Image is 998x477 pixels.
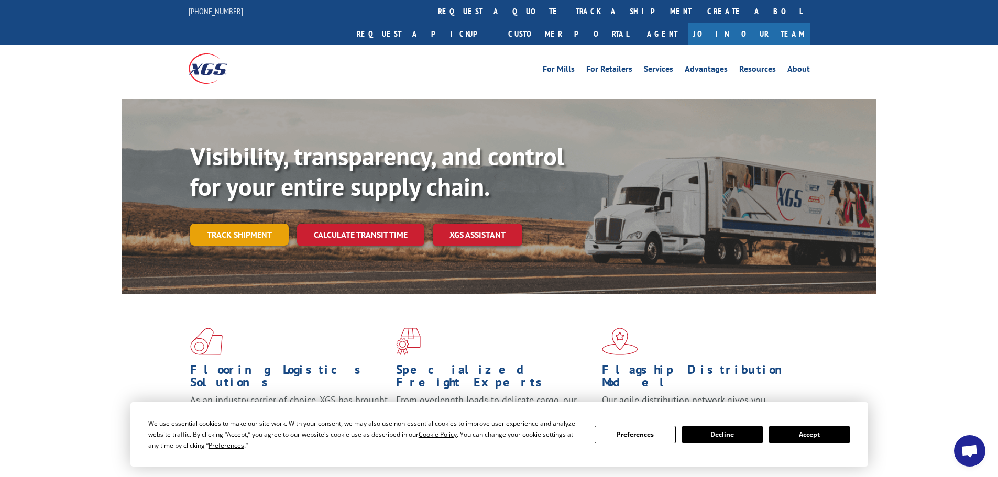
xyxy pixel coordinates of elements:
div: Open chat [954,435,985,467]
a: Join Our Team [688,23,810,45]
a: Track shipment [190,224,289,246]
button: Preferences [595,426,675,443]
a: [PHONE_NUMBER] [189,6,243,16]
a: For Retailers [586,65,632,76]
span: As an industry carrier of choice, XGS has brought innovation and dedication to flooring logistics... [190,394,388,431]
h1: Flooring Logistics Solutions [190,363,388,394]
img: xgs-icon-total-supply-chain-intelligence-red [190,328,223,355]
span: Our agile distribution network gives you nationwide inventory management on demand. [602,394,795,418]
a: Customer Portal [500,23,637,45]
div: We use essential cookies to make our site work. With your consent, we may also use non-essential ... [148,418,582,451]
img: xgs-icon-flagship-distribution-model-red [602,328,638,355]
img: xgs-icon-focused-on-flooring-red [396,328,421,355]
span: Preferences [209,441,244,450]
span: Cookie Policy [419,430,457,439]
a: XGS ASSISTANT [433,224,522,246]
a: Request a pickup [349,23,500,45]
button: Decline [682,426,763,443]
h1: Specialized Freight Experts [396,363,594,394]
a: Resources [739,65,776,76]
button: Accept [769,426,850,443]
div: Cookie Consent Prompt [130,402,868,467]
a: About [787,65,810,76]
a: Advantages [685,65,728,76]
a: Agent [637,23,688,45]
b: Visibility, transparency, and control for your entire supply chain. [190,140,564,203]
a: For Mills [543,65,575,76]
p: From overlength loads to delicate cargo, our experienced staff knows the best way to move your fr... [396,394,594,440]
a: Services [644,65,673,76]
a: Calculate transit time [297,224,424,246]
h1: Flagship Distribution Model [602,363,800,394]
